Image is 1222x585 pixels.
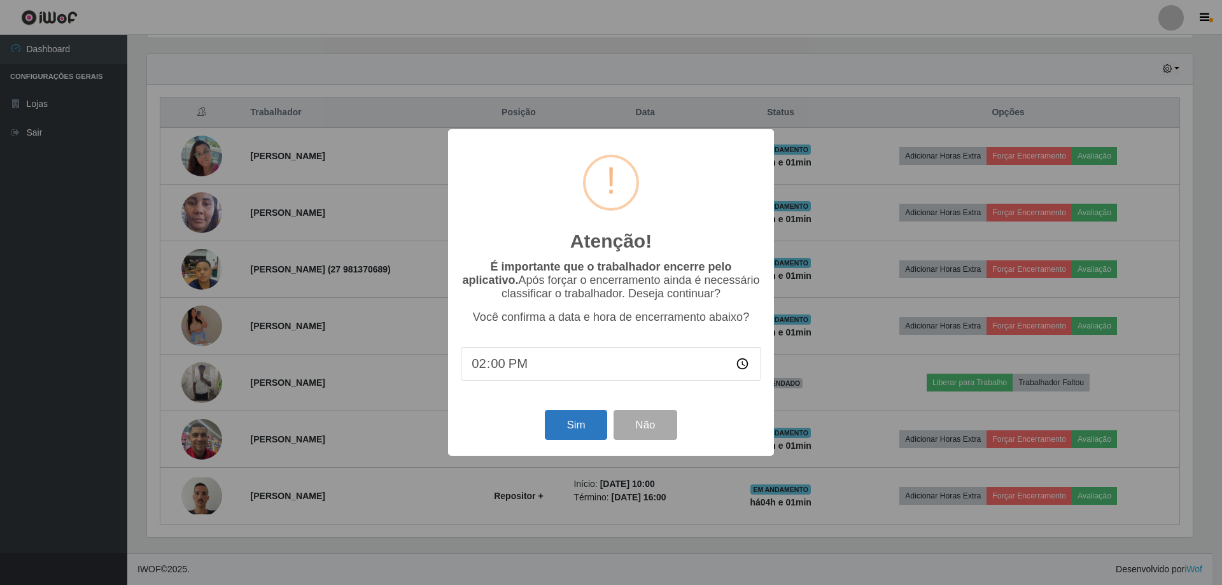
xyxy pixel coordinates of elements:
[545,410,607,440] button: Sim
[461,311,761,324] p: Você confirma a data e hora de encerramento abaixo?
[462,260,731,286] b: É importante que o trabalhador encerre pelo aplicativo.
[614,410,677,440] button: Não
[461,260,761,300] p: Após forçar o encerramento ainda é necessário classificar o trabalhador. Deseja continuar?
[570,230,652,253] h2: Atenção!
